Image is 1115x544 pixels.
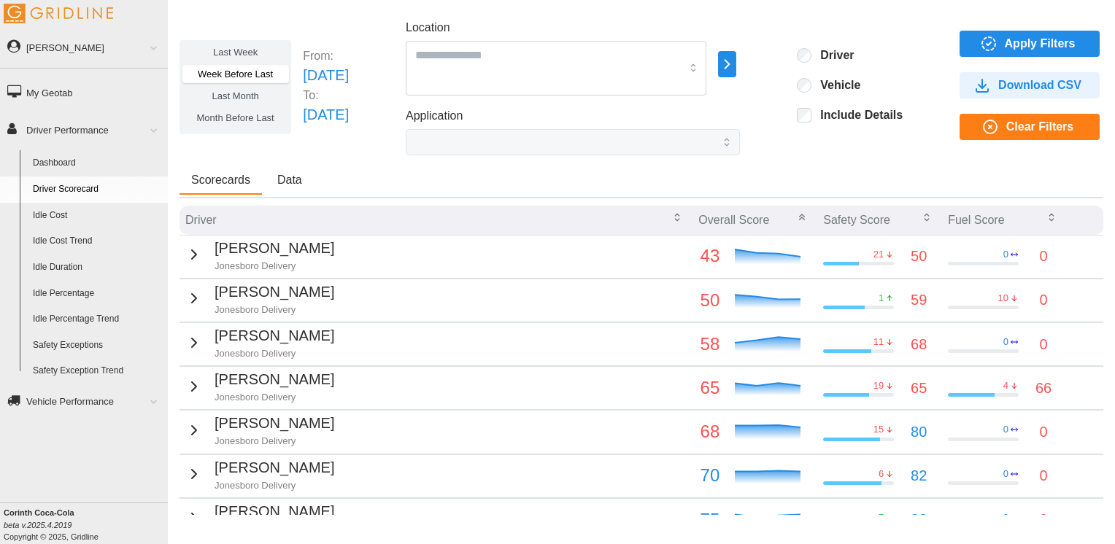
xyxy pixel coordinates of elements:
[698,506,719,534] p: 75
[1003,335,1008,349] p: 0
[1035,377,1052,400] p: 66
[1003,511,1008,524] p: 0
[215,347,334,360] p: Jonesboro Delivery
[1003,379,1008,392] p: 4
[26,203,168,229] a: Idle Cost
[873,335,884,349] p: 11
[303,64,349,87] p: [DATE]
[823,211,890,228] p: Safety Score
[212,90,258,101] span: Last Month
[1005,31,1076,56] span: Apply Filters
[873,379,884,392] p: 19
[4,507,168,543] div: Copyright © 2025, Gridline
[1040,289,1048,311] p: 0
[215,435,334,448] p: Jonesboro Delivery
[215,303,334,316] p: Jonesboro Delivery
[303,104,349,126] p: [DATE]
[213,47,258,58] span: Last Week
[185,456,334,492] button: [PERSON_NAME]Jonesboro Delivery
[215,281,334,303] p: [PERSON_NAME]
[911,377,927,400] p: 65
[303,47,349,64] p: From:
[185,211,217,228] p: Driver
[698,330,719,358] p: 58
[1006,114,1073,139] span: Clear Filters
[1003,423,1008,436] p: 0
[185,412,334,448] button: [PERSON_NAME]Jonesboro Delivery
[1040,333,1048,356] p: 0
[26,333,168,359] a: Safety Exceptions
[185,500,334,536] button: [PERSON_NAME]Jonesboro Delivery
[811,108,903,123] label: Include Details
[215,368,334,391] p: [PERSON_NAME]
[698,211,769,228] p: Overall Score
[698,287,719,314] p: 50
[26,228,168,254] a: Idle Cost Trend
[4,508,74,517] b: Corinth Coca-Cola
[698,462,719,489] p: 70
[960,31,1100,57] button: Apply Filters
[873,248,884,261] p: 21
[26,358,168,384] a: Safety Exception Trend
[215,479,334,492] p: Jonesboro Delivery
[948,211,1004,228] p: Fuel Score
[215,325,334,347] p: [PERSON_NAME]
[1040,245,1048,268] p: 0
[185,237,334,273] button: [PERSON_NAME]Jonesboro Delivery
[26,281,168,307] a: Idle Percentage
[185,325,334,360] button: [PERSON_NAME]Jonesboro Delivery
[879,511,884,524] p: 7
[197,112,274,123] span: Month Before Last
[26,306,168,333] a: Idle Percentage Trend
[911,508,927,531] p: 88
[698,418,719,446] p: 68
[998,292,1008,305] p: 10
[698,374,719,402] p: 65
[26,176,168,203] a: Driver Scorecard
[406,19,450,37] label: Location
[215,237,334,260] p: [PERSON_NAME]
[4,4,113,23] img: Gridline
[303,87,349,104] p: To:
[911,421,927,443] p: 80
[879,467,884,481] p: 6
[185,368,334,404] button: [PERSON_NAME]Jonesboro Delivery
[215,412,334,435] p: [PERSON_NAME]
[911,465,927,487] p: 82
[911,333,927,356] p: 68
[1003,467,1008,481] p: 0
[998,73,1081,98] span: Download CSV
[277,174,302,186] span: Data
[215,391,334,404] p: Jonesboro Delivery
[185,281,334,316] button: [PERSON_NAME]Jonesboro Delivery
[215,500,334,523] p: [PERSON_NAME]
[879,292,884,305] p: 1
[960,114,1100,140] button: Clear Filters
[406,107,463,125] label: Application
[1040,465,1048,487] p: 0
[26,150,168,176] a: Dashboard
[873,423,884,436] p: 15
[215,456,334,479] p: [PERSON_NAME]
[198,69,273,79] span: Week Before Last
[26,254,168,281] a: Idle Duration
[811,48,854,63] label: Driver
[4,521,72,529] i: beta v.2025.4.2019
[215,260,334,273] p: Jonesboro Delivery
[698,242,719,270] p: 43
[1040,508,1048,531] p: 0
[811,78,860,93] label: Vehicle
[911,245,927,268] p: 50
[911,289,927,311] p: 59
[191,174,250,186] span: Scorecards
[1040,421,1048,443] p: 0
[1003,248,1008,261] p: 0
[960,72,1100,98] button: Download CSV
